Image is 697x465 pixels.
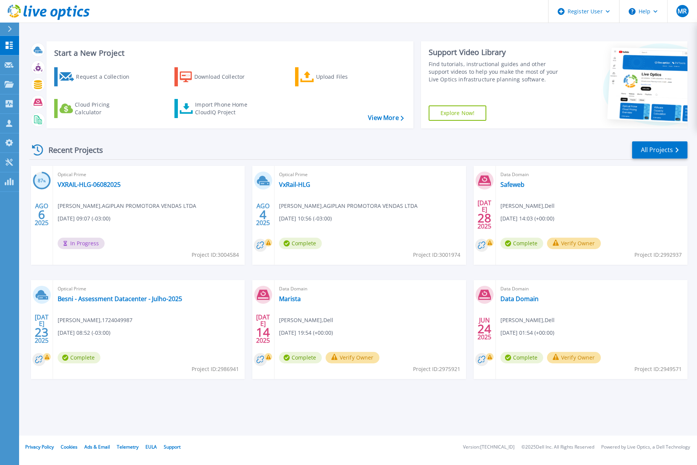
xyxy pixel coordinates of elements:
[194,69,255,84] div: Download Collector
[463,445,515,450] li: Version: [TECHNICAL_ID]
[477,201,492,228] div: [DATE] 2025
[25,444,54,450] a: Privacy Policy
[58,329,110,337] span: [DATE] 08:52 (-03:00)
[58,352,100,363] span: Complete
[58,170,240,179] span: Optical Prime
[316,69,377,84] div: Upload Files
[279,202,418,210] span: [PERSON_NAME] , AGIPLAN PROMOTORA VENDAS LTDA
[279,238,322,249] span: Complete
[164,444,181,450] a: Support
[260,211,266,218] span: 4
[192,251,239,259] span: Project ID: 3004584
[500,285,683,293] span: Data Domain
[58,214,110,223] span: [DATE] 09:07 (-03:00)
[429,105,487,121] a: Explore Now!
[58,316,132,324] span: [PERSON_NAME] , 1724049987
[478,326,491,332] span: 24
[279,170,461,179] span: Optical Prime
[326,352,379,363] button: Verify Owner
[601,445,690,450] li: Powered by Live Optics, a Dell Technology
[500,170,683,179] span: Data Domain
[29,141,113,159] div: Recent Projects
[43,179,46,183] span: %
[279,295,301,303] a: Marista
[500,295,539,303] a: Data Domain
[38,211,45,218] span: 6
[500,238,543,249] span: Complete
[279,329,333,337] span: [DATE] 19:54 (+00:00)
[256,201,270,228] div: AGO 2025
[413,365,460,373] span: Project ID: 2975921
[117,444,139,450] a: Telemetry
[54,99,139,118] a: Cloud Pricing Calculator
[279,352,322,363] span: Complete
[429,47,564,57] div: Support Video Library
[58,202,196,210] span: [PERSON_NAME] , AGIPLAN PROMOTORA VENDAS LTDA
[634,251,682,259] span: Project ID: 2992937
[279,214,332,223] span: [DATE] 10:56 (-03:00)
[500,329,554,337] span: [DATE] 01:54 (+00:00)
[76,69,137,84] div: Request a Collection
[84,444,110,450] a: Ads & Email
[54,49,403,57] h3: Start a New Project
[413,251,460,259] span: Project ID: 3001974
[678,8,687,14] span: MR
[500,181,524,188] a: Safeweb
[54,67,139,86] a: Request a Collection
[478,215,491,221] span: 28
[429,60,564,83] div: Find tutorials, instructional guides and other support videos to help you make the most of your L...
[521,445,594,450] li: © 2025 Dell Inc. All Rights Reserved
[500,316,555,324] span: [PERSON_NAME] , Dell
[368,114,403,122] a: View More
[34,315,49,343] div: [DATE] 2025
[58,295,182,303] a: Besni - Assessment Datacenter - Julho-2025
[195,101,255,116] div: Import Phone Home CloudIQ Project
[547,238,601,249] button: Verify Owner
[500,352,543,363] span: Complete
[500,214,554,223] span: [DATE] 14:03 (+00:00)
[192,365,239,373] span: Project ID: 2986941
[477,315,492,343] div: JUN 2025
[58,285,240,293] span: Optical Prime
[279,316,333,324] span: [PERSON_NAME] , Dell
[279,285,461,293] span: Data Domain
[58,238,105,249] span: In Progress
[145,444,157,450] a: EULA
[547,352,601,363] button: Verify Owner
[174,67,260,86] a: Download Collector
[33,177,51,185] h3: 87
[256,315,270,343] div: [DATE] 2025
[35,329,48,335] span: 23
[256,329,270,335] span: 14
[295,67,380,86] a: Upload Files
[61,444,77,450] a: Cookies
[34,201,49,228] div: AGO 2025
[500,202,555,210] span: [PERSON_NAME] , Dell
[58,181,121,188] a: VXRAIL-HLG-06082025
[634,365,682,373] span: Project ID: 2949571
[75,101,136,116] div: Cloud Pricing Calculator
[632,141,687,159] a: All Projects
[279,181,310,188] a: VxRail-HLG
